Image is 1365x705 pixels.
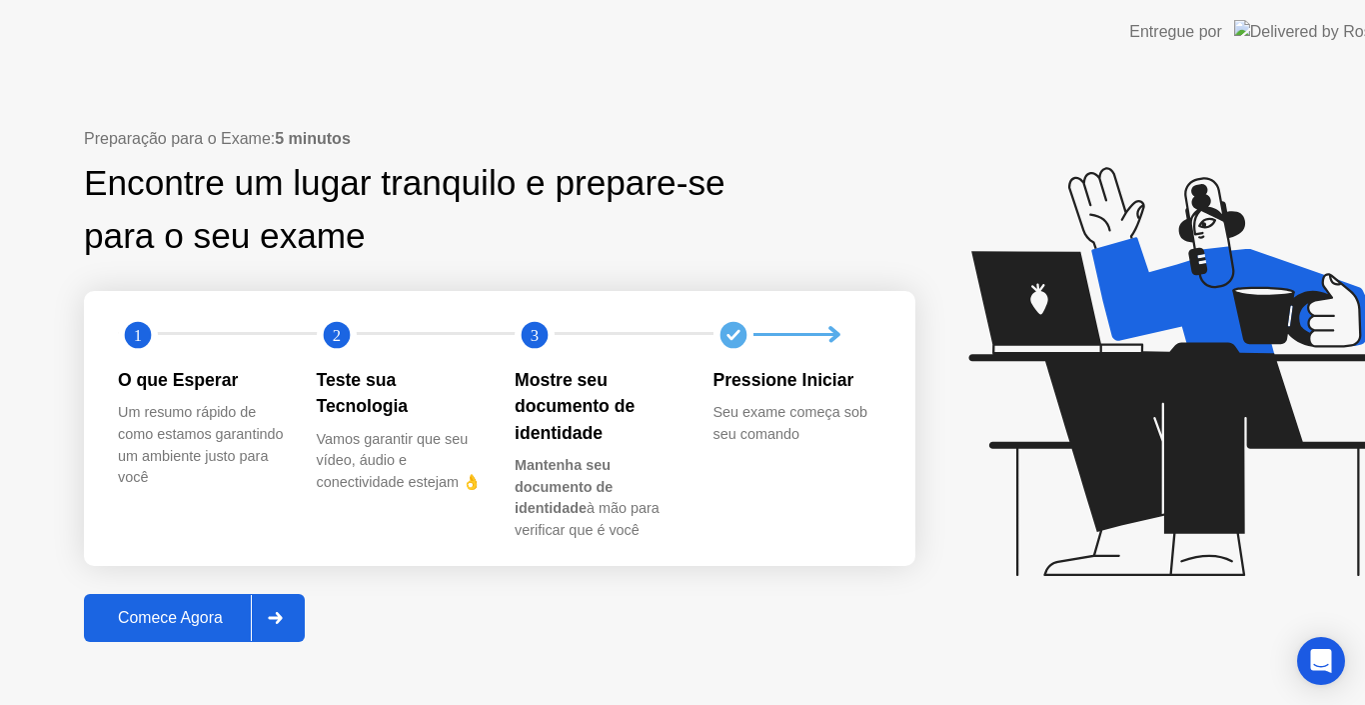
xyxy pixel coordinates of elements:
div: à mão para verificar que é você [515,455,682,541]
div: Open Intercom Messenger [1297,637,1345,685]
text: 1 [134,326,142,345]
div: Comece Agora [90,609,251,627]
div: Um resumo rápido de como estamos garantindo um ambiente justo para você [118,402,285,488]
div: Vamos garantir que seu vídeo, áudio e conectividade estejam 👌 [317,429,484,494]
text: 2 [332,326,340,345]
div: Mostre seu documento de identidade [515,367,682,446]
button: Comece Agora [84,594,305,642]
b: Mantenha seu documento de identidade [515,457,613,516]
div: O que Esperar [118,367,285,393]
div: Entregue por [1129,20,1222,44]
text: 3 [531,326,539,345]
div: Teste sua Tecnologia [317,367,484,420]
div: Seu exame começa sob seu comando [713,402,880,445]
div: Encontre um lugar tranquilo e prepare-se para o seu exame [84,157,788,263]
div: Preparação para o Exame: [84,127,915,151]
div: Pressione Iniciar [713,367,880,393]
b: 5 minutos [275,130,351,147]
